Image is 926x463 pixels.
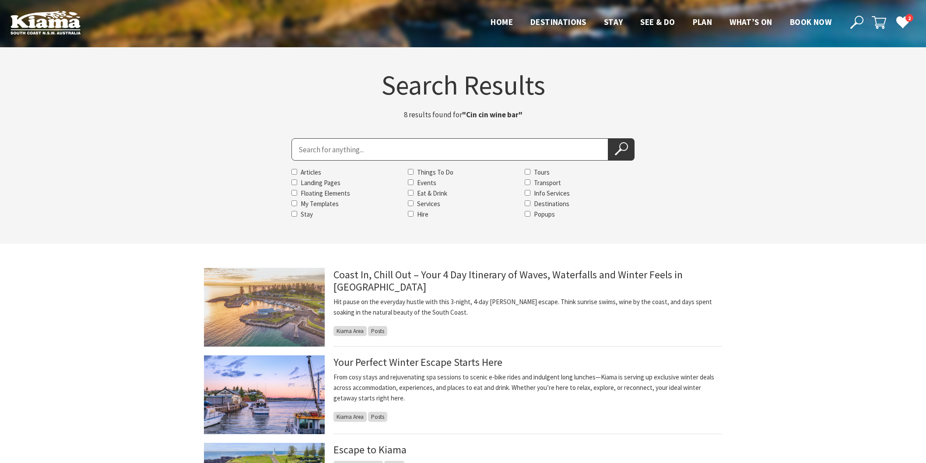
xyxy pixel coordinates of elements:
[530,17,586,27] span: Destinations
[534,200,569,208] label: Destinations
[333,355,502,369] a: Your Perfect Winter Escape Starts Here
[333,297,722,318] p: Hit pause on the everyday hustle with this 3-night, 4-day [PERSON_NAME] escape. Think sunrise swi...
[354,109,572,121] p: 8 results found for
[905,14,913,22] span: 2
[462,110,523,119] strong: "Cin cin wine bar"
[534,179,561,187] label: Transport
[333,443,407,456] a: Escape to Kiama
[301,168,321,176] label: Articles
[491,17,513,27] span: Home
[301,179,340,187] label: Landing Pages
[417,189,447,197] label: Eat & Drink
[368,412,387,422] span: Posts
[790,17,831,27] span: Book now
[693,17,712,27] span: Plan
[333,326,367,336] span: Kiama Area
[204,268,325,347] img: Kiama Harbour
[417,179,436,187] label: Events
[333,372,722,403] p: From cosy stays and rejuvenating spa sessions to scenic e-bike rides and indulgent long lunches—K...
[896,15,909,28] a: 2
[291,138,608,161] input: Search for:
[730,17,772,27] span: What’s On
[482,15,840,30] nav: Main Menu
[640,17,675,27] span: See & Do
[417,168,453,176] label: Things To Do
[11,11,81,35] img: Kiama Logo
[534,189,570,197] label: Info Services
[301,210,313,218] label: Stay
[333,412,367,422] span: Kiama Area
[604,17,623,27] span: Stay
[301,200,339,208] label: My Templates
[534,210,555,218] label: Popups
[534,168,550,176] label: Tours
[417,210,428,218] label: Hire
[368,326,387,336] span: Posts
[301,189,350,197] label: Floating Elements
[333,268,683,294] a: Coast In, Chill Out – Your 4 Day Itinerary of Waves, Waterfalls and Winter Feels in [GEOGRAPHIC_D...
[417,200,440,208] label: Services
[204,71,722,98] h1: Search Results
